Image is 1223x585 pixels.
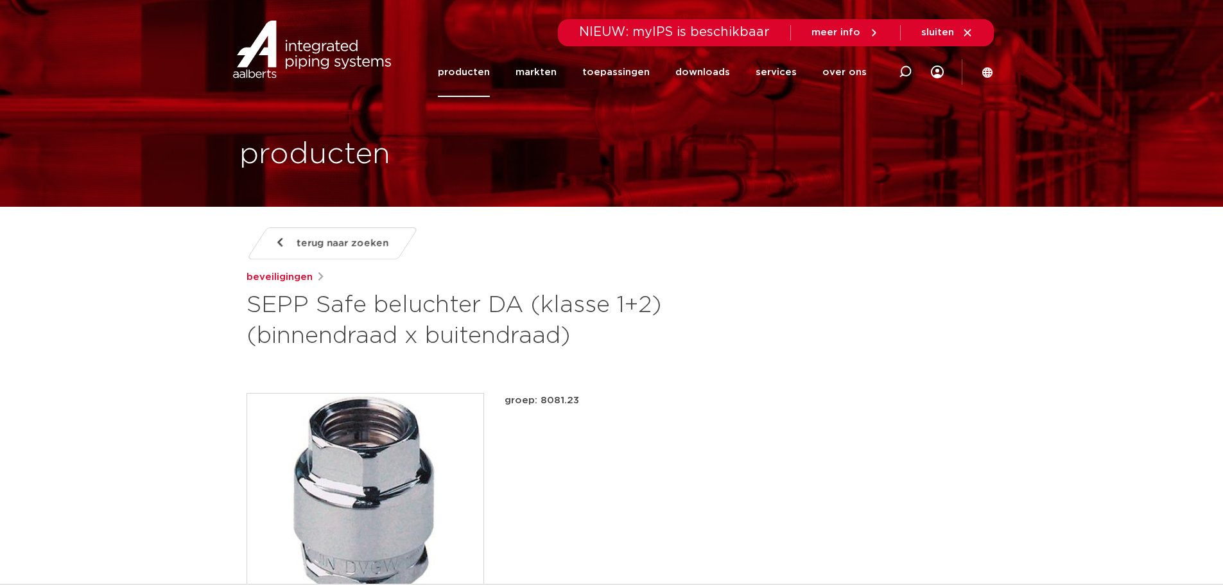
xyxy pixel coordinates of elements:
a: meer info [811,27,880,39]
a: markten [516,48,557,97]
h1: SEPP Safe beluchter DA (klasse 1+2) (binnendraad x buitendraad) [247,290,729,352]
a: services [756,48,797,97]
a: beveiligingen [247,270,313,285]
nav: Menu [438,48,867,97]
p: groep: 8081.23 [505,393,977,408]
span: sluiten [921,28,954,37]
a: terug naar zoeken [246,227,418,259]
a: toepassingen [582,48,650,97]
h1: producten [239,134,390,175]
a: over ons [822,48,867,97]
a: sluiten [921,27,973,39]
a: producten [438,48,490,97]
a: downloads [675,48,730,97]
span: terug naar zoeken [297,233,388,254]
span: NIEUW: myIPS is beschikbaar [579,26,770,39]
span: meer info [811,28,860,37]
